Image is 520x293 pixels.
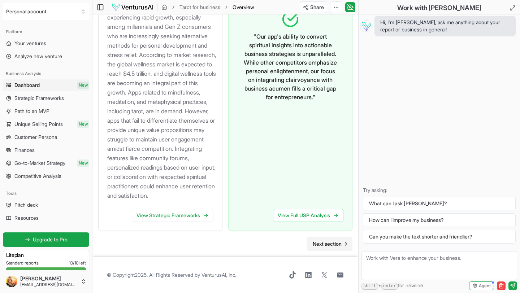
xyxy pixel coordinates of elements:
[77,121,89,128] span: New
[14,82,40,89] span: Dashboard
[397,3,481,13] h2: Work with [PERSON_NAME]
[112,3,154,12] img: logo
[3,51,89,62] a: Analyze new venture
[3,232,89,247] a: Upgrade to Pro
[3,170,89,182] a: Competitive Analysis
[20,282,78,288] span: [EMAIL_ADDRESS][DOMAIN_NAME]
[20,275,78,282] span: [PERSON_NAME]
[381,283,398,290] kbd: enter
[3,92,89,104] a: Strategic Frameworks
[6,276,17,287] img: ALV-UjWggMxv4G9PYj0movSpGtHKW4nB_YglORv8mFFuFBrTUqOdTicWPzrRQ99Lp8qOSSamTrgiy01Sbrr7j6ccGOwZhxlD3...
[273,209,343,222] a: View Full USP Analysis
[3,79,89,91] a: DashboardNew
[307,237,352,251] nav: pagination
[132,209,213,222] a: View Strategic Frameworks
[14,201,38,209] span: Pitch deck
[243,32,338,101] p: " Our app's ability to convert spiritual insights into actionable business strategies is unparall...
[380,19,510,33] span: Hi, I'm [PERSON_NAME], ask me anything about your report or business in general!
[3,38,89,49] a: Your ventures
[3,212,89,224] a: Resources
[14,159,65,167] span: Go-to-Market Strategy
[310,4,324,11] span: Share
[3,157,89,169] a: Go-to-Market StrategyNew
[179,4,220,11] a: Tarot for business
[6,252,86,259] h3: Lite plan
[363,187,516,194] p: Try asking:
[3,144,89,156] a: Finances
[3,118,89,130] a: Unique Selling PointsNew
[77,159,89,167] span: New
[3,188,89,199] div: Tools
[33,236,68,243] span: Upgrade to Pro
[363,230,516,244] button: Can you make the text shorter and friendlier?
[14,108,49,115] span: Path to an MVP
[6,260,39,266] span: Standard reports
[361,283,378,290] kbd: shift
[14,134,57,141] span: Customer Persona
[3,199,89,211] a: Pitch deck
[360,20,372,32] img: Vera
[300,1,327,13] button: Share
[14,53,62,60] span: Analyze new venture
[307,237,352,251] a: Go to next page
[363,197,516,210] button: What can I ask [PERSON_NAME]?
[14,95,64,102] span: Strategic Frameworks
[14,214,39,222] span: Resources
[107,271,236,279] span: © Copyright 2025 . All Rights Reserved by .
[201,272,235,278] a: VenturusAI, Inc
[233,4,254,11] span: Overview
[363,213,516,227] button: How can I improve my business?
[3,105,89,117] a: Path to an MVP
[3,26,89,38] div: Platform
[161,4,254,11] nav: breadcrumb
[69,260,86,266] span: 10 / 10 left
[14,146,35,154] span: Finances
[3,3,89,20] button: Select an organization
[469,281,494,290] button: Agent
[14,172,61,180] span: Competitive Analysis
[77,82,89,89] span: New
[14,40,46,47] span: Your ventures
[14,121,63,128] span: Unique Selling Points
[107,3,216,200] p: The wellness and spirituality app sector is experiencing rapid growth, especially among millennia...
[3,273,89,290] button: [PERSON_NAME][EMAIL_ADDRESS][DOMAIN_NAME]
[313,240,342,248] span: Next section
[479,283,491,289] span: Agent
[3,68,89,79] div: Business Analysis
[3,131,89,143] a: Customer Persona
[361,282,423,290] span: + for newline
